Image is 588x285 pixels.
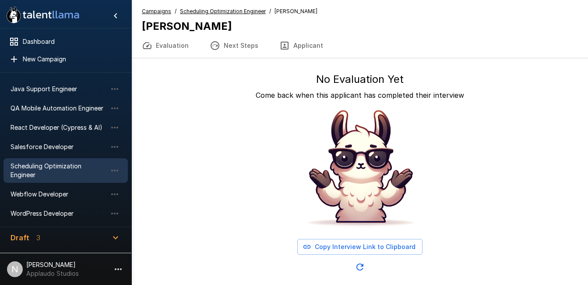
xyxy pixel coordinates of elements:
[142,8,171,14] u: Campaigns
[180,8,266,14] u: Scheduling Optimization Engineer
[256,90,464,100] p: Come back when this applicant has completed their interview
[351,258,369,276] button: Updated Today - 4:50 PM
[275,7,317,16] span: [PERSON_NAME]
[294,104,426,235] img: Animated document
[269,33,334,58] button: Applicant
[175,7,176,16] span: /
[199,33,269,58] button: Next Steps
[316,72,404,86] h5: No Evaluation Yet
[297,239,423,255] button: Copy Interview Link to Clipboard
[142,20,232,32] b: [PERSON_NAME]
[269,7,271,16] span: /
[131,33,199,58] button: Evaluation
